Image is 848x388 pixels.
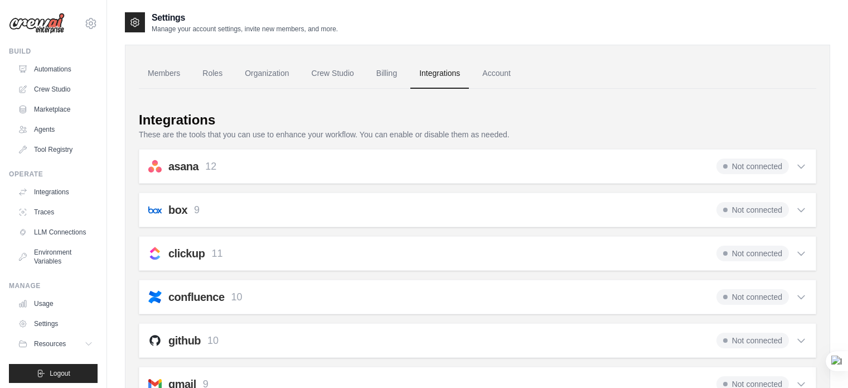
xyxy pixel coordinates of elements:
[148,247,162,260] img: clickup.svg
[50,369,70,378] span: Logout
[13,295,98,313] a: Usage
[211,246,222,261] p: 11
[148,334,162,347] img: github.svg
[168,246,205,261] h2: clickup
[13,80,98,98] a: Crew Studio
[13,100,98,118] a: Marketplace
[139,111,215,129] div: Integrations
[9,47,98,56] div: Build
[236,59,298,89] a: Organization
[716,289,789,305] span: Not connected
[9,364,98,383] button: Logout
[716,246,789,261] span: Not connected
[13,315,98,333] a: Settings
[716,333,789,348] span: Not connected
[13,223,98,241] a: LLM Connections
[13,203,98,221] a: Traces
[34,339,66,348] span: Resources
[716,202,789,218] span: Not connected
[152,11,338,25] h2: Settings
[148,203,162,217] img: box.svg
[148,160,162,173] img: asana.svg
[13,183,98,201] a: Integrations
[168,159,198,174] h2: asana
[13,121,98,138] a: Agents
[9,281,98,290] div: Manage
[13,60,98,78] a: Automations
[205,159,216,174] p: 12
[473,59,520,89] a: Account
[139,59,189,89] a: Members
[139,129,816,140] p: These are the tools that you can use to enhance your workflow. You can enable or disable them as ...
[194,203,200,218] p: 9
[9,13,65,34] img: Logo
[303,59,363,89] a: Crew Studio
[13,335,98,353] button: Resources
[168,202,187,218] h2: box
[148,290,162,304] img: confluence.svg
[168,333,201,348] h2: github
[716,159,789,174] span: Not connected
[367,59,406,89] a: Billing
[168,289,225,305] h2: confluence
[207,333,219,348] p: 10
[9,170,98,179] div: Operate
[231,290,243,305] p: 10
[152,25,338,33] p: Manage your account settings, invite new members, and more.
[13,141,98,159] a: Tool Registry
[193,59,231,89] a: Roles
[410,59,469,89] a: Integrations
[13,243,98,270] a: Environment Variables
